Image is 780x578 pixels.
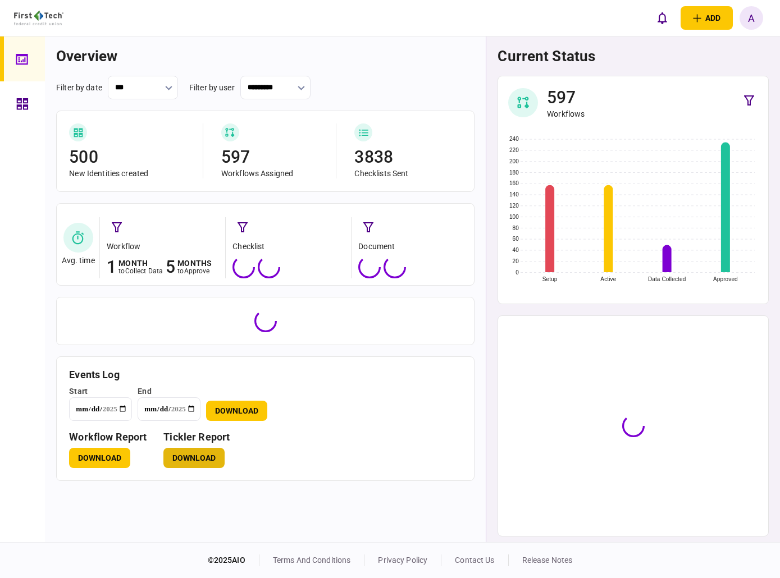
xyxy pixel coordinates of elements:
[648,276,686,282] text: Data Collected
[513,225,519,231] text: 80
[189,82,235,94] div: filter by user
[509,180,519,186] text: 160
[650,6,674,30] button: open notifications list
[69,370,462,380] h3: Events Log
[455,556,494,565] a: contact us
[107,256,116,278] div: 1
[547,109,585,119] div: Workflows
[740,6,763,30] button: A
[354,168,462,178] div: Checklists Sent
[354,146,462,168] div: 3838
[221,168,329,178] div: Workflows Assigned
[547,86,585,109] div: 597
[62,256,95,265] div: Avg. time
[206,401,267,421] button: Download
[509,169,519,176] text: 180
[513,258,519,264] text: 20
[14,11,64,25] img: client company logo
[542,276,558,282] text: Setup
[56,82,102,94] div: filter by date
[509,203,519,209] text: 120
[163,432,230,442] h3: Tickler Report
[509,136,519,142] text: 240
[177,259,212,267] div: months
[69,386,132,397] div: start
[509,147,519,153] text: 220
[378,556,427,565] a: privacy policy
[513,247,519,253] text: 40
[516,269,519,276] text: 0
[208,554,259,566] div: © 2025 AIO
[69,432,147,442] h3: workflow report
[163,448,225,468] button: Download
[107,241,220,253] div: workflow
[358,241,471,253] div: document
[681,6,733,30] button: open adding identity options
[273,556,351,565] a: terms and conditions
[118,259,163,267] div: month
[184,267,210,275] span: approve
[69,168,195,178] div: New Identities created
[56,48,475,65] h1: overview
[522,556,573,565] a: release notes
[125,267,163,275] span: collect data
[713,276,738,282] text: Approved
[232,241,345,253] div: checklist
[166,256,175,278] div: 5
[138,386,200,397] div: end
[69,146,195,168] div: 500
[498,48,769,65] h1: current status
[509,214,519,220] text: 100
[601,276,617,282] text: Active
[509,191,519,198] text: 140
[509,158,519,164] text: 200
[69,448,130,468] button: Download
[177,267,212,275] div: to
[118,267,163,275] div: to
[513,236,519,242] text: 60
[221,146,329,168] div: 597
